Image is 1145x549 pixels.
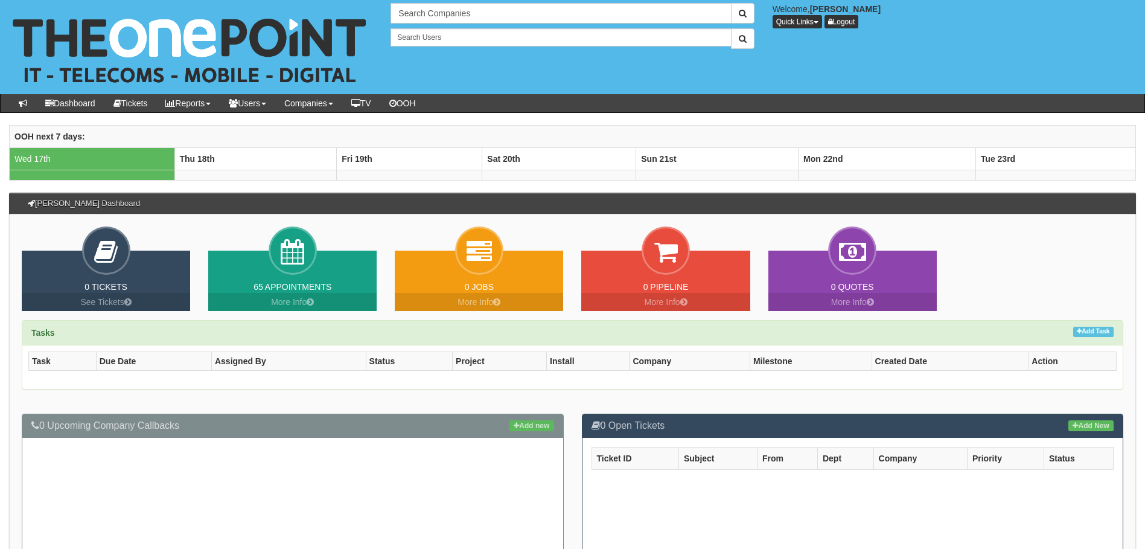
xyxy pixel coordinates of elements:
[1029,352,1117,371] th: Action
[366,352,453,371] th: Status
[831,282,874,292] a: 0 Quotes
[757,447,817,469] th: From
[275,94,342,112] a: Companies
[817,447,873,469] th: Dept
[220,94,275,112] a: Users
[380,94,425,112] a: OOH
[509,420,553,431] a: Add new
[482,147,636,170] th: Sat 20th
[453,352,547,371] th: Project
[22,193,146,214] h3: [PERSON_NAME] Dashboard
[768,293,937,311] a: More Info
[156,94,220,112] a: Reports
[10,125,1136,147] th: OOH next 7 days:
[391,3,731,24] input: Search Companies
[1044,447,1113,469] th: Status
[174,147,337,170] th: Thu 18th
[29,352,97,371] th: Task
[592,420,1114,431] h3: 0 Open Tickets
[824,15,859,28] a: Logout
[592,447,678,469] th: Ticket ID
[96,352,211,371] th: Due Date
[975,147,1135,170] th: Tue 23rd
[967,447,1044,469] th: Priority
[36,94,104,112] a: Dashboard
[581,293,750,311] a: More Info
[391,28,731,47] input: Search Users
[873,447,967,469] th: Company
[872,352,1029,371] th: Created Date
[337,147,482,170] th: Fri 19th
[465,282,494,292] a: 0 Jobs
[342,94,380,112] a: TV
[85,282,127,292] a: 0 Tickets
[799,147,976,170] th: Mon 22nd
[750,352,872,371] th: Milestone
[636,147,799,170] th: Sun 21st
[1068,420,1114,431] a: Add New
[1073,327,1114,337] a: Add Task
[10,147,175,170] td: Wed 17th
[643,282,689,292] a: 0 Pipeline
[810,4,881,14] b: [PERSON_NAME]
[104,94,157,112] a: Tickets
[764,3,1145,28] div: Welcome,
[678,447,757,469] th: Subject
[395,293,563,311] a: More Info
[254,282,331,292] a: 65 Appointments
[22,293,190,311] a: See Tickets
[31,420,554,431] h3: 0 Upcoming Company Callbacks
[547,352,630,371] th: Install
[211,352,366,371] th: Assigned By
[208,293,377,311] a: More Info
[630,352,750,371] th: Company
[773,15,822,28] button: Quick Links
[31,328,55,338] strong: Tasks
